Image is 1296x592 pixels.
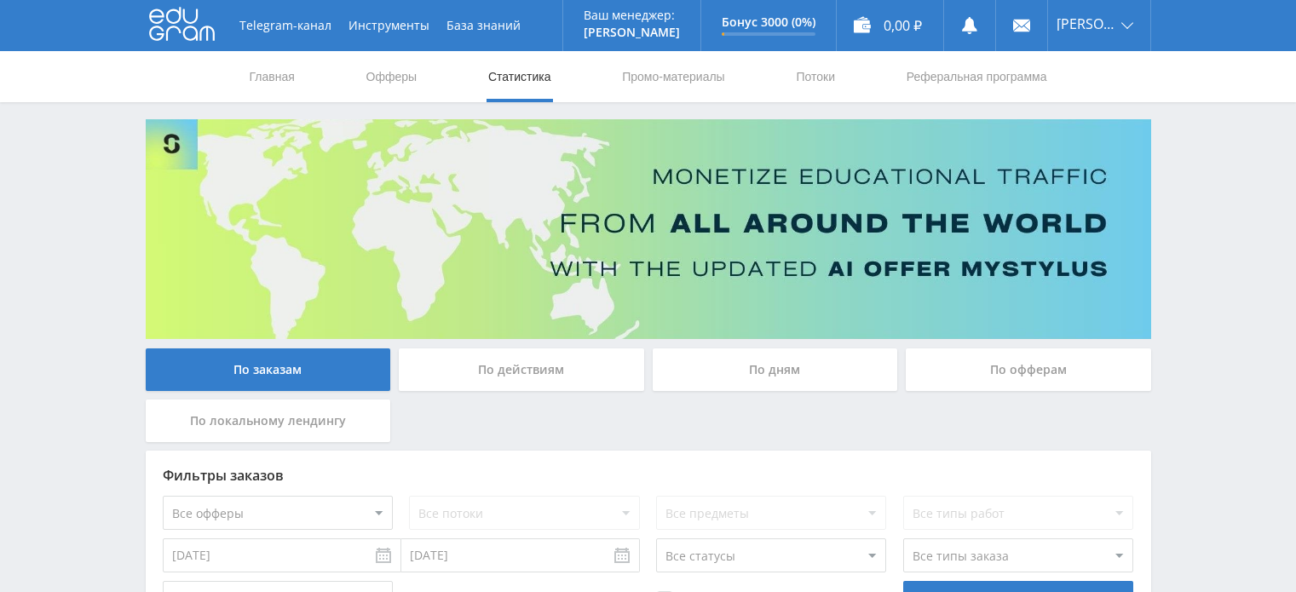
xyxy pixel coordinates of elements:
p: Ваш менеджер: [584,9,680,22]
div: По заказам [146,348,391,391]
div: По дням [653,348,898,391]
div: По локальному лендингу [146,399,391,442]
p: [PERSON_NAME] [584,26,680,39]
div: Фильтры заказов [163,468,1134,483]
p: Бонус 3000 (0%) [722,15,815,29]
a: Потоки [794,51,837,102]
a: Промо-материалы [620,51,726,102]
img: Banner [146,119,1151,339]
a: Главная [248,51,297,102]
div: По офферам [906,348,1151,391]
a: Статистика [487,51,553,102]
a: Офферы [365,51,419,102]
div: По действиям [399,348,644,391]
span: [PERSON_NAME] [1057,17,1116,31]
a: Реферальная программа [905,51,1049,102]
